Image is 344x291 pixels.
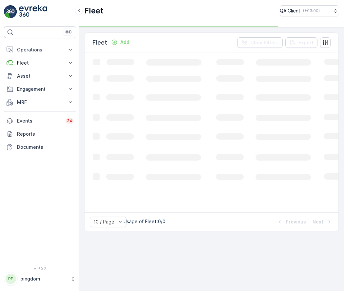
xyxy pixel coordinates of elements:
[280,8,300,14] p: QA Client
[313,219,323,225] p: Next
[17,73,63,79] p: Asset
[4,96,76,109] button: MRF
[20,276,67,282] p: pingdom
[6,274,16,284] div: PP
[280,5,339,16] button: QA Client(+03:00)
[303,8,320,13] p: ( +03:00 )
[17,60,63,66] p: Fleet
[4,114,76,127] a: Events34
[67,118,72,124] p: 34
[4,267,76,271] span: v 1.50.2
[276,218,307,226] button: Previous
[4,141,76,154] a: Documents
[4,272,76,286] button: PPpingdom
[17,118,62,124] p: Events
[4,56,76,69] button: Fleet
[108,38,132,46] button: Add
[4,5,17,18] img: logo
[4,83,76,96] button: Engagement
[4,43,76,56] button: Operations
[298,39,314,46] p: Export
[17,131,74,137] p: Reports
[120,39,129,46] p: Add
[250,39,279,46] p: Clear Filters
[17,144,74,150] p: Documents
[65,29,72,35] p: ⌘B
[17,99,63,106] p: MRF
[312,218,333,226] button: Next
[4,69,76,83] button: Asset
[17,86,63,92] p: Engagement
[124,218,165,225] p: Usage of Fleet : 0/0
[285,37,317,48] button: Export
[237,37,283,48] button: Clear Filters
[19,5,47,18] img: logo_light-DOdMpM7g.png
[4,127,76,141] a: Reports
[84,6,104,16] p: Fleet
[286,219,306,225] p: Previous
[92,38,107,47] p: Fleet
[17,47,63,53] p: Operations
